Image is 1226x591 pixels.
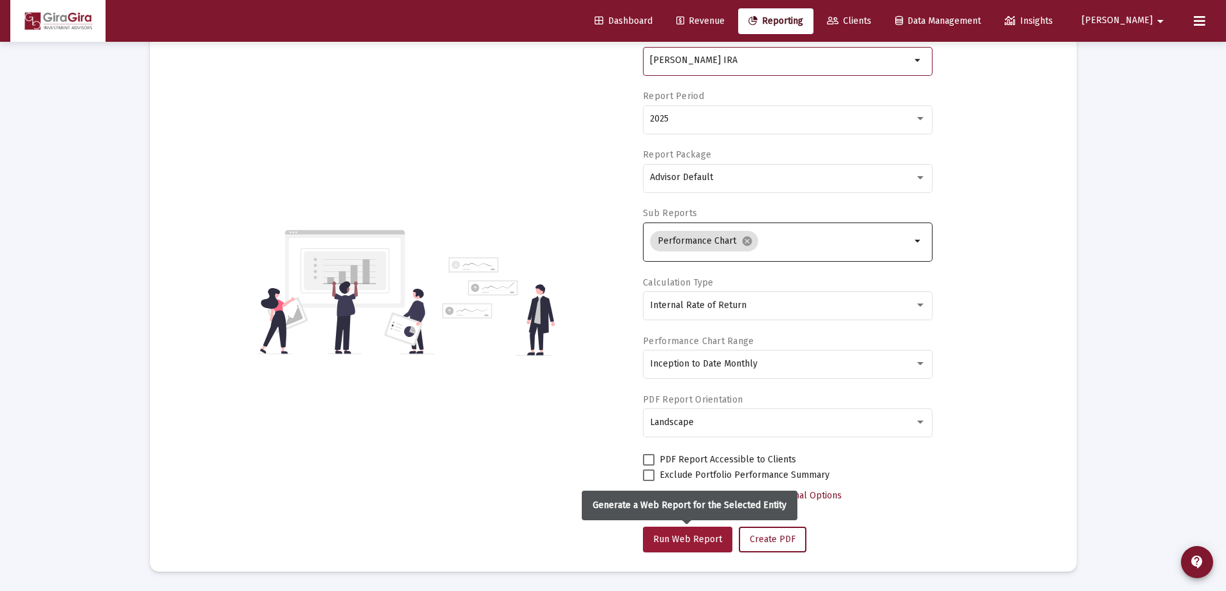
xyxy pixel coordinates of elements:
[643,277,713,288] label: Calculation Type
[911,53,926,68] mat-icon: arrow_drop_down
[442,257,555,356] img: reporting-alt
[650,417,694,428] span: Landscape
[741,235,753,247] mat-icon: cancel
[1153,8,1168,34] mat-icon: arrow_drop_down
[584,8,663,34] a: Dashboard
[643,394,743,405] label: PDF Report Orientation
[817,8,882,34] a: Clients
[650,113,669,124] span: 2025
[1066,8,1184,33] button: [PERSON_NAME]
[1082,15,1153,26] span: [PERSON_NAME]
[653,534,722,545] span: Run Web Report
[650,358,757,369] span: Inception to Date Monthly
[650,231,758,251] mat-chip: Performance Chart
[895,15,981,26] span: Data Management
[20,8,96,34] img: Dashboard
[738,8,813,34] a: Reporting
[911,233,926,249] mat-icon: arrow_drop_down
[653,490,743,501] span: Select Custom Period
[827,15,871,26] span: Clients
[1005,15,1053,26] span: Insights
[650,300,747,311] span: Internal Rate of Return
[650,172,713,183] span: Advisor Default
[748,15,803,26] span: Reporting
[676,15,725,26] span: Revenue
[1189,554,1205,570] mat-icon: contact_support
[650,55,911,66] input: Search or select an account or household
[739,527,806,552] button: Create PDF
[643,149,711,160] label: Report Package
[660,452,796,468] span: PDF Report Accessible to Clients
[666,8,735,34] a: Revenue
[257,228,434,356] img: reporting
[750,534,795,545] span: Create PDF
[643,527,732,552] button: Run Web Report
[885,8,991,34] a: Data Management
[643,336,754,347] label: Performance Chart Range
[994,8,1063,34] a: Insights
[595,15,653,26] span: Dashboard
[650,228,911,254] mat-chip-list: Selection
[643,91,704,102] label: Report Period
[660,468,830,483] span: Exclude Portfolio Performance Summary
[643,208,697,219] label: Sub Reports
[766,490,842,501] span: Additional Options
